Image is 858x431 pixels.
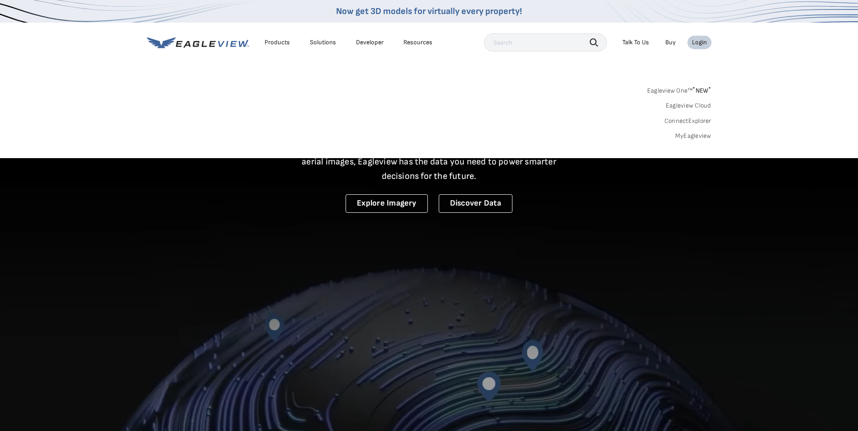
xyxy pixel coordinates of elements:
input: Search [484,33,607,52]
a: Discover Data [439,194,512,213]
div: Solutions [310,38,336,47]
a: Now get 3D models for virtually every property! [336,6,522,17]
span: NEW [692,87,711,94]
a: Eagleview Cloud [666,102,711,110]
a: Developer [356,38,384,47]
a: Buy [665,38,676,47]
div: Products [265,38,290,47]
a: ConnectExplorer [664,117,711,125]
p: A new era starts here. Built on more than 3.5 billion high-resolution aerial images, Eagleview ha... [291,140,568,183]
div: Resources [403,38,432,47]
a: Explore Imagery [346,194,428,213]
div: Login [692,38,707,47]
a: MyEagleview [675,132,711,140]
div: Talk To Us [622,38,649,47]
a: Eagleview One™*NEW* [647,84,711,94]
